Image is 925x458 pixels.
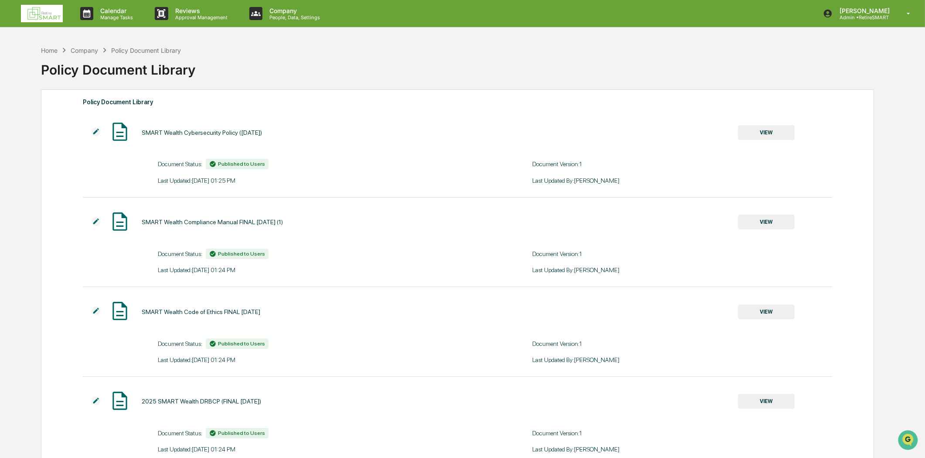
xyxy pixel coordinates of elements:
[72,110,108,119] span: Attestations
[21,5,63,22] img: logo
[532,177,832,184] div: Last Updated By: [PERSON_NAME]
[5,106,60,122] a: 🖐️Preclearance
[109,121,131,143] img: Document Icon
[738,304,795,319] button: VIEW
[897,429,921,453] iframe: Open customer support
[92,217,100,226] img: Additional Document Icon
[218,430,265,436] span: Published to Users
[9,67,24,82] img: 1746055101610-c473b297-6a78-478c-a979-82029cc54cd1
[158,159,458,169] div: Document Status:
[109,300,131,322] img: Document Icon
[158,446,458,453] div: Last Updated: [DATE] 01:24 PM
[30,75,110,82] div: We're available if you need us!
[218,161,265,167] span: Published to Users
[158,428,458,438] div: Document Status:
[71,47,98,54] div: Company
[168,14,232,21] p: Approval Management
[61,147,105,154] a: Powered byPylon
[9,18,159,32] p: How can we help?
[158,249,458,259] div: Document Status:
[262,14,324,21] p: People, Data, Settings
[262,7,324,14] p: Company
[142,219,283,226] div: SMART Wealth Compliance Manual FINAL [DATE] (1)
[532,446,832,453] div: Last Updated By: [PERSON_NAME]
[738,215,795,229] button: VIEW
[218,341,265,347] span: Published to Users
[111,47,181,54] div: Policy Document Library
[63,111,70,118] div: 🗄️
[142,308,260,315] div: SMART Wealth Code of Ethics FINAL [DATE]
[30,67,143,75] div: Start new chat
[142,398,261,405] div: 2025 SMART Wealth DRBCP (FINAL [DATE])
[87,148,105,154] span: Pylon
[17,126,55,135] span: Data Lookup
[60,106,112,122] a: 🗄️Attestations
[41,47,58,54] div: Home
[17,110,56,119] span: Preclearance
[158,177,458,184] div: Last Updated: [DATE] 01:25 PM
[738,394,795,409] button: VIEW
[92,307,100,315] img: Additional Document Icon
[93,14,137,21] p: Manage Tasks
[83,96,832,108] div: Policy Document Library
[158,356,458,363] div: Last Updated: [DATE] 01:24 PM
[532,356,832,363] div: Last Updated By: [PERSON_NAME]
[158,267,458,273] div: Last Updated: [DATE] 01:24 PM
[142,129,262,136] div: SMART Wealth Cybersecurity Policy ([DATE])
[532,430,832,437] div: Document Version: 1
[532,340,832,347] div: Document Version: 1
[833,14,894,21] p: Admin • RetireSMART
[92,396,100,405] img: Additional Document Icon
[9,111,16,118] div: 🖐️
[9,127,16,134] div: 🔎
[158,338,458,349] div: Document Status:
[833,7,894,14] p: [PERSON_NAME]
[738,125,795,140] button: VIEW
[532,267,832,273] div: Last Updated By: [PERSON_NAME]
[218,251,265,257] span: Published to Users
[148,69,159,80] button: Start new chat
[109,390,131,412] img: Document Icon
[532,250,832,257] div: Document Version: 1
[532,161,832,167] div: Document Version: 1
[92,127,100,136] img: Additional Document Icon
[168,7,232,14] p: Reviews
[5,123,58,139] a: 🔎Data Lookup
[109,211,131,232] img: Document Icon
[41,55,874,78] div: Policy Document Library
[93,7,137,14] p: Calendar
